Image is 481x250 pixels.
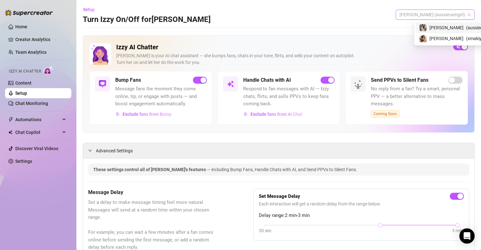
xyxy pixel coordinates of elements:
[15,50,46,55] a: Team Analytics
[89,43,111,65] img: Izzy AI Chatter
[96,147,133,154] span: Advanced Settings
[400,10,471,19] span: Maki (aussiecamgirl)
[99,80,106,88] img: svg%3e
[83,7,95,12] span: Setup
[207,167,357,172] span: — including Bump Fans, Handle Chats with AI, and Send PPVs to Silent Fans.
[44,66,53,75] img: AI Chatter
[259,200,464,207] span: Each interaction will get a random delay from the range below.
[15,24,27,29] a: Home
[15,146,58,151] a: Discover Viral Videos
[259,212,464,219] span: Delay range: 2 min - 3 min
[8,117,13,122] span: thunderbolt
[116,112,120,116] img: svg%3e
[83,4,100,15] button: Setup
[371,110,400,117] span: Coming Soon
[259,227,272,234] div: 30 sec
[452,227,463,234] div: 3 min
[83,15,211,25] h3: Turn Izzy On/Off for [PERSON_NAME]
[15,34,66,45] a: Creator Analytics
[88,189,222,196] h5: Message Delay
[227,80,234,88] img: svg%3e
[459,228,475,244] div: Open Intercom Messenger
[420,24,427,31] img: Maki
[15,159,32,164] a: Settings
[429,35,463,42] span: [PERSON_NAME]
[115,109,172,119] button: Exclude fans from Bump
[259,193,300,199] strong: Set Message Delay
[467,13,471,17] span: team
[5,10,53,16] img: logo-BBDzfeDw.svg
[244,112,248,116] img: svg%3e
[15,127,60,137] span: Chat Copilot
[116,43,448,51] h2: Izzy AI Chatter
[371,76,428,84] h5: Send PPVs to Silent Fans
[115,85,207,108] span: Message fans the moment they come online, tip, or engage with posts — and boost engagement automa...
[354,80,364,90] img: silent-fans-ppv-o-N6Mmdf.svg
[9,68,41,74] span: Izzy AI Chatter
[251,112,302,117] span: Exclude fans from AI Chat
[15,80,32,86] a: Content
[243,76,291,84] h5: Handle Chats with AI
[93,167,207,172] span: These settings control all of [PERSON_NAME]'s features
[371,85,463,108] span: No reply from a fan? Try a smart, personal PPV — a better alternative to mass messages.
[429,24,463,31] span: [PERSON_NAME]
[15,91,27,96] a: Setup
[88,147,96,154] div: expanded
[8,130,12,135] img: Chat Copilot
[15,115,60,125] span: Automations
[420,35,427,42] img: maki
[243,109,303,119] button: Exclude fans from AI Chat
[88,149,92,152] span: expanded
[116,52,448,66] div: [PERSON_NAME] is your AI chat assistant — she bumps fans, chats in your tone, flirts, and sells y...
[115,76,141,84] h5: Bump Fans
[243,85,335,108] span: Respond to fan messages with AI — Izzy chats, flirts, and sells PPVs to keep fans coming back.
[15,101,48,106] a: Chat Monitoring
[123,112,172,117] span: Exclude fans from Bump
